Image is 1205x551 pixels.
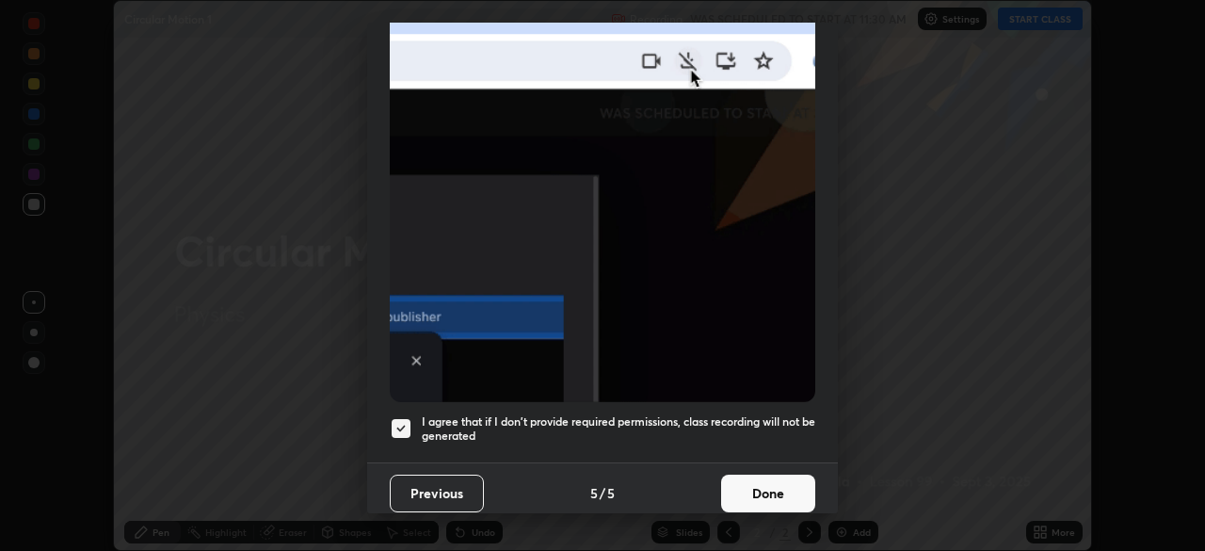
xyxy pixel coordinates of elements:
[607,483,615,503] h4: 5
[590,483,598,503] h4: 5
[600,483,605,503] h4: /
[390,475,484,512] button: Previous
[721,475,815,512] button: Done
[422,414,815,444] h5: I agree that if I don't provide required permissions, class recording will not be generated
